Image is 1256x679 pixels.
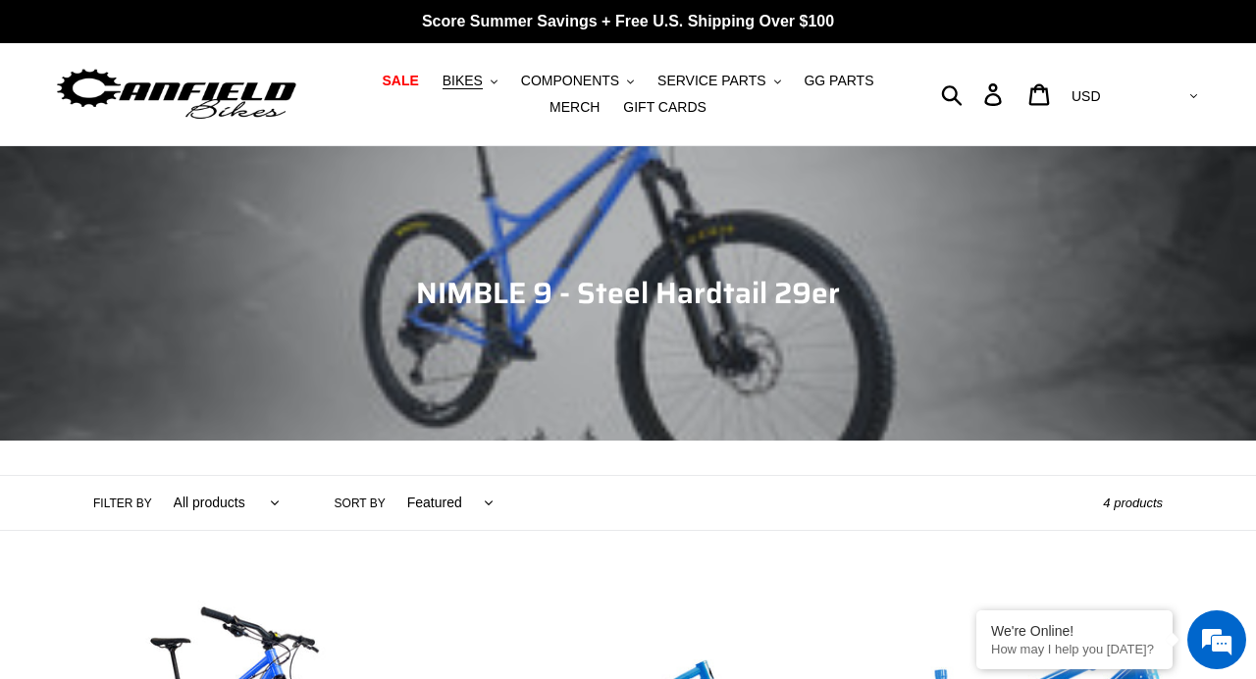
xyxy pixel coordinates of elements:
span: GIFT CARDS [623,99,706,116]
span: BIKES [443,73,483,89]
a: GG PARTS [794,68,883,94]
span: 4 products [1103,496,1163,510]
span: SERVICE PARTS [657,73,765,89]
span: NIMBLE 9 - Steel Hardtail 29er [416,270,840,316]
label: Sort by [335,495,386,512]
button: COMPONENTS [511,68,644,94]
button: BIKES [433,68,507,94]
button: SERVICE PARTS [648,68,790,94]
div: We're Online! [991,623,1158,639]
span: SALE [382,73,418,89]
label: Filter by [93,495,152,512]
a: SALE [372,68,428,94]
a: GIFT CARDS [613,94,716,121]
p: How may I help you today? [991,642,1158,656]
span: MERCH [549,99,600,116]
span: COMPONENTS [521,73,619,89]
span: GG PARTS [804,73,873,89]
a: MERCH [540,94,609,121]
img: Canfield Bikes [54,64,299,126]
